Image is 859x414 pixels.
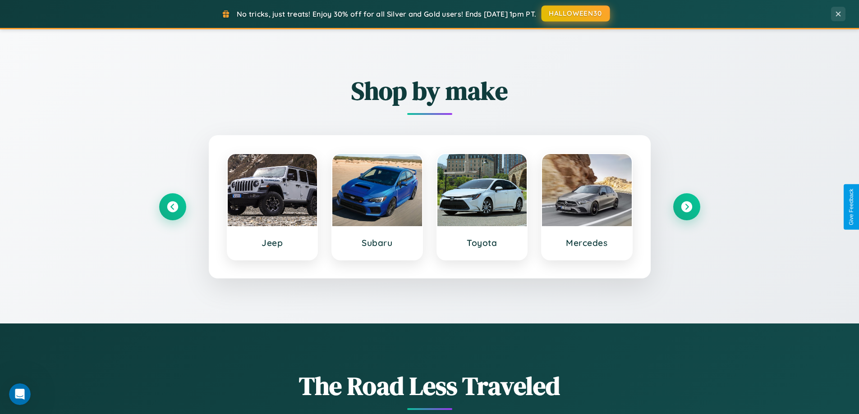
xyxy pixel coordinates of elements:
div: Give Feedback [848,189,854,225]
h3: Toyota [446,237,518,248]
h3: Jeep [237,237,308,248]
button: HALLOWEEN30 [542,5,610,22]
span: No tricks, just treats! Enjoy 30% off for all Silver and Gold users! Ends [DATE] 1pm PT. [237,9,536,18]
iframe: Intercom live chat [9,383,31,405]
h1: The Road Less Traveled [159,369,700,403]
h2: Shop by make [159,73,700,108]
h3: Subaru [341,237,413,248]
h3: Mercedes [551,237,623,248]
